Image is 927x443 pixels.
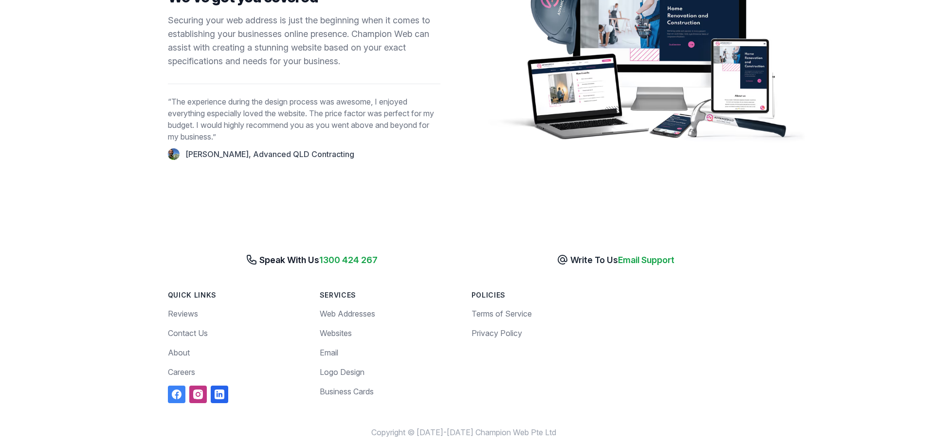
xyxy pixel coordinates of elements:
a: Write To UsEmail Support [557,255,674,265]
a: Email [320,348,338,357]
a: Business Cards [320,387,374,396]
p: Copyright © [DATE]-[DATE] Champion Web Pte Ltd [168,426,760,438]
a: About [168,348,190,357]
div: [PERSON_NAME], Advanced QLD Contracting [185,148,354,160]
h3: Quick Links [168,290,304,300]
span: Email Support [618,255,674,265]
p: “The experience during the design process was awesome, I enjoyed everything especially loved the ... [168,96,440,142]
a: Logo Design [320,367,364,377]
a: Speak With Us1300 424 267 [246,255,378,265]
a: Web Addresses [320,309,375,319]
a: Terms of Service [472,309,532,319]
a: Websites [320,328,352,338]
span: 1300 424 267 [319,255,378,265]
a: Reviews [168,309,198,319]
p: Securing your web address is just the beginning when it comes to establishing your businesses onl... [168,14,440,68]
a: Contact Us [168,328,208,338]
a: Privacy Policy [472,328,522,338]
a: Careers [168,367,195,377]
h3: Policies [472,290,608,300]
h3: Services [320,290,456,300]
